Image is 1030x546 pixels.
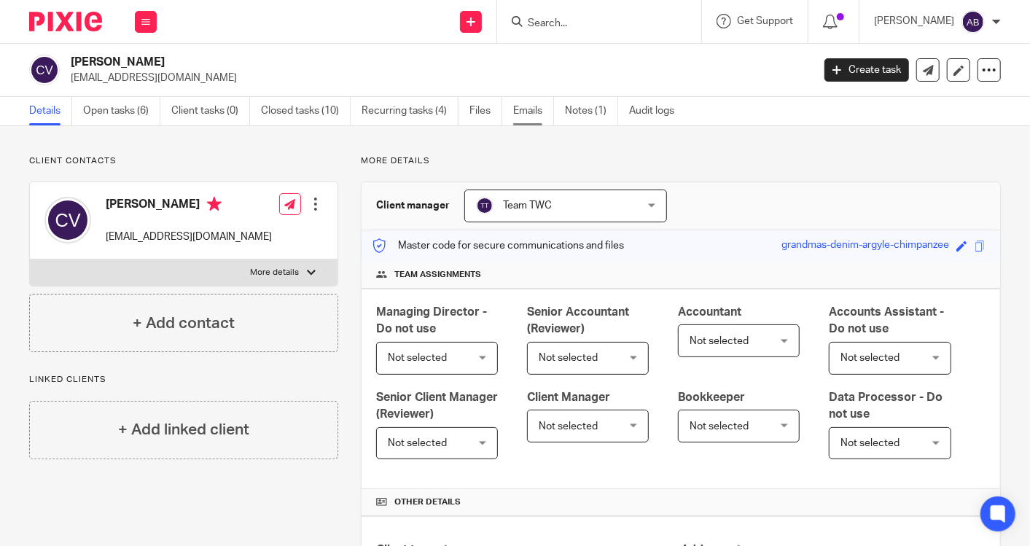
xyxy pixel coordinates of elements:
img: svg%3E [476,197,493,214]
span: Team assignments [394,269,481,281]
img: svg%3E [44,197,91,243]
span: Bookkeeper [678,391,745,403]
p: [EMAIL_ADDRESS][DOMAIN_NAME] [106,230,272,244]
a: Emails [513,97,554,125]
p: More details [251,267,300,278]
h4: + Add linked client [118,418,249,441]
p: [PERSON_NAME] [874,14,954,28]
span: Get Support [737,16,793,26]
div: grandmas-denim-argyle-chimpanzee [781,238,949,254]
span: Team TWC [503,200,552,211]
p: [EMAIL_ADDRESS][DOMAIN_NAME] [71,71,803,85]
h2: [PERSON_NAME] [71,55,656,70]
a: Audit logs [629,97,685,125]
img: svg%3E [961,10,985,34]
span: Other details [394,496,461,508]
span: Not selected [690,336,749,346]
span: Not selected [539,421,598,432]
span: Senior Client Manager (Reviewer) [376,391,498,420]
span: Not selected [388,438,447,448]
img: svg%3E [29,55,60,85]
a: Open tasks (6) [83,97,160,125]
p: Linked clients [29,374,338,386]
a: Files [469,97,502,125]
a: Notes (1) [565,97,618,125]
a: Details [29,97,72,125]
a: Create task [824,58,909,82]
h3: Client manager [376,198,450,213]
span: Managing Director - Do not use [376,306,487,335]
span: Not selected [539,353,598,363]
p: Client contacts [29,155,338,167]
span: Not selected [840,438,900,448]
span: Not selected [388,353,447,363]
span: Senior Accountant (Reviewer) [527,306,629,335]
img: Pixie [29,12,102,31]
p: More details [361,155,1001,167]
input: Search [526,17,658,31]
span: Not selected [690,421,749,432]
h4: + Add contact [133,312,235,335]
a: Recurring tasks (4) [362,97,459,125]
a: Closed tasks (10) [261,97,351,125]
span: Client Manager [527,391,610,403]
h4: [PERSON_NAME] [106,197,272,215]
span: Accounts Assistant - Do not use [829,306,944,335]
span: Not selected [840,353,900,363]
i: Primary [207,197,222,211]
span: Accountant [678,306,741,318]
p: Master code for secure communications and files [372,238,624,253]
a: Client tasks (0) [171,97,250,125]
span: Data Processor - Do not use [829,391,943,420]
